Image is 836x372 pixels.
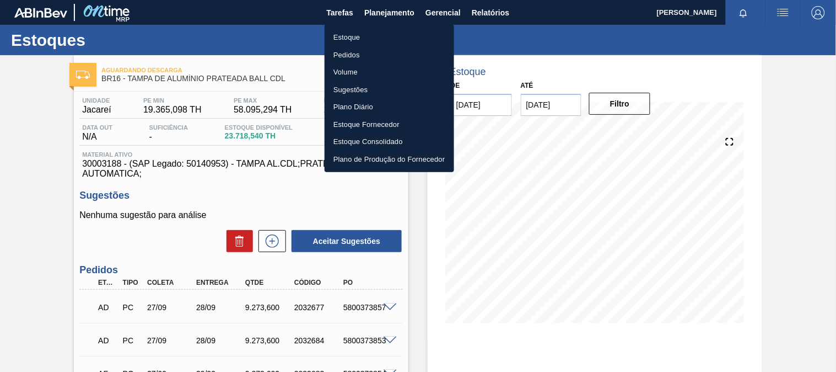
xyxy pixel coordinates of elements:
[325,63,454,81] a: Volume
[325,98,454,116] a: Plano Diário
[325,116,454,134] a: Estoque Fornecedor
[325,133,454,151] a: Estoque Consolidado
[325,46,454,64] a: Pedidos
[325,29,454,46] a: Estoque
[325,81,454,99] a: Sugestões
[325,151,454,168] a: Plano de Produção do Fornecedor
